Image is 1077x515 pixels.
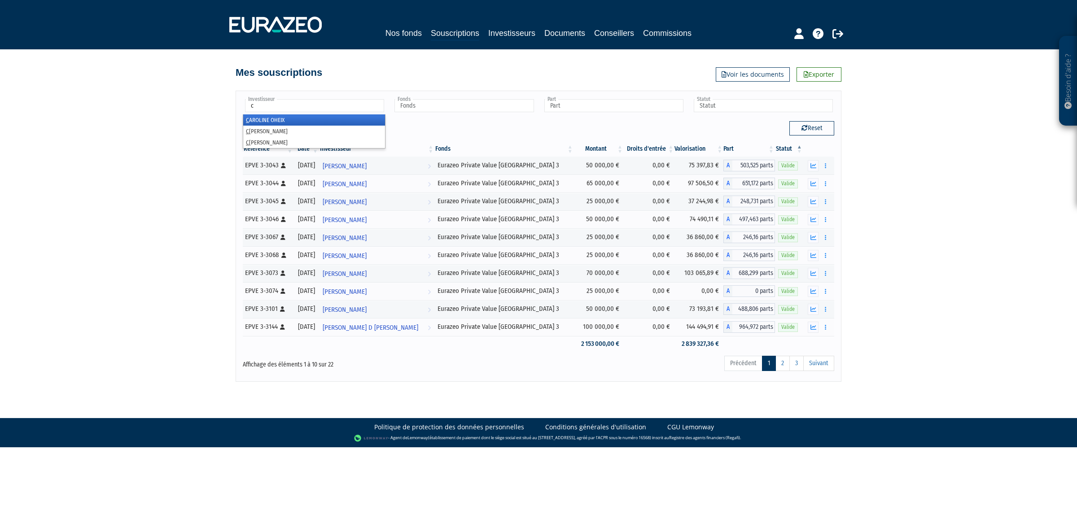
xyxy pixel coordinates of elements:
div: A - Eurazeo Private Value Europe 3 [723,249,775,261]
img: 1732889491-logotype_eurazeo_blanc_rvb.png [229,17,322,33]
td: 0,00 € [624,246,674,264]
td: 36 860,00 € [674,246,723,264]
td: 25 000,00 € [574,192,624,210]
i: Voir l'investisseur [428,176,431,192]
li: [PERSON_NAME] [243,137,385,148]
div: A - Eurazeo Private Value Europe 3 [723,231,775,243]
i: Voir l'investisseur [428,248,431,264]
a: Commissions [643,27,692,39]
span: A [723,249,732,261]
i: Voir l'investisseur [428,158,431,175]
div: A - Eurazeo Private Value Europe 3 [723,178,775,189]
a: Nos fonds [385,27,422,39]
span: [PERSON_NAME] [323,158,367,175]
span: Valide [778,305,798,314]
td: 37 244,98 € [674,192,723,210]
span: 248,731 parts [732,196,775,207]
i: [Français] Personne physique [281,253,286,258]
span: A [723,285,732,297]
div: [DATE] [297,322,316,332]
td: 70 000,00 € [574,264,624,282]
em: C [246,117,249,123]
i: [Français] Personne physique [280,288,285,294]
a: [PERSON_NAME] [319,246,434,264]
td: 0,00 € [624,282,674,300]
span: Valide [778,197,798,206]
a: Politique de protection des données personnelles [374,423,524,432]
a: Registre des agents financiers (Regafi) [669,435,740,441]
span: Valide [778,215,798,224]
i: [Français] Personne physique [280,235,285,240]
span: A [723,267,732,279]
span: 246,16 parts [732,249,775,261]
a: 2 [775,356,790,371]
span: Valide [778,161,798,170]
span: A [723,196,732,207]
i: [Français] Personne physique [281,217,286,222]
a: 3 [789,356,804,371]
span: A [723,178,732,189]
i: [Français] Personne physique [280,324,285,330]
div: - Agent de (établissement de paiement dont le siège social est situé au [STREET_ADDRESS], agréé p... [9,434,1068,443]
a: [PERSON_NAME] [319,264,434,282]
div: [DATE] [297,268,316,278]
span: 503,525 parts [732,160,775,171]
div: Eurazeo Private Value [GEOGRAPHIC_DATA] 3 [438,214,571,224]
i: [Français] Personne physique [280,271,285,276]
a: [PERSON_NAME] [319,228,434,246]
a: Documents [544,27,585,39]
span: Valide [778,323,798,332]
li: [PERSON_NAME] [243,126,385,137]
div: EPVE 3-3045 [245,196,290,206]
span: A [723,214,732,225]
th: Statut : activer pour trier la colonne par ordre d&eacute;croissant [775,141,803,157]
span: A [723,231,732,243]
a: Exporter [797,67,841,82]
a: Investisseurs [488,27,535,39]
div: EPVE 3-3144 [245,322,290,332]
div: Eurazeo Private Value [GEOGRAPHIC_DATA] 3 [438,232,571,242]
span: 246,16 parts [732,231,775,243]
div: Eurazeo Private Value [GEOGRAPHIC_DATA] 3 [438,161,571,170]
span: A [723,303,732,315]
div: [DATE] [297,214,316,224]
th: Valorisation: activer pour trier la colonne par ordre croissant [674,141,723,157]
a: Conseillers [594,27,634,39]
a: [PERSON_NAME] [319,300,434,318]
em: C [246,139,249,146]
div: [DATE] [297,304,316,314]
th: Droits d'entrée: activer pour trier la colonne par ordre croissant [624,141,674,157]
a: [PERSON_NAME] [319,192,434,210]
span: A [723,321,732,333]
span: 964,972 parts [732,321,775,333]
a: CGU Lemonway [667,423,714,432]
span: Valide [778,287,798,296]
th: Montant: activer pour trier la colonne par ordre croissant [574,141,624,157]
span: [PERSON_NAME] [323,248,367,264]
img: logo-lemonway.png [354,434,389,443]
td: 50 000,00 € [574,300,624,318]
div: A - Eurazeo Private Value Europe 3 [723,214,775,225]
a: Lemonway [407,435,428,441]
td: 25 000,00 € [574,282,624,300]
i: [Français] Personne physique [281,181,286,186]
div: A - Eurazeo Private Value Europe 3 [723,160,775,171]
td: 100 000,00 € [574,318,624,336]
div: A - Eurazeo Private Value Europe 3 [723,196,775,207]
div: [DATE] [297,250,316,260]
div: [DATE] [297,196,316,206]
div: [DATE] [297,232,316,242]
div: A - Eurazeo Private Value Europe 3 [723,303,775,315]
i: [Français] Personne physique [280,306,285,312]
span: Valide [778,179,798,188]
div: [DATE] [297,179,316,188]
span: A [723,160,732,171]
button: Reset [789,121,834,135]
div: A - Eurazeo Private Value Europe 3 [723,321,775,333]
div: EPVE 3-3046 [245,214,290,224]
a: Conditions générales d'utilisation [545,423,646,432]
a: [PERSON_NAME] [319,175,434,192]
div: [DATE] [297,161,316,170]
a: Voir les documents [716,67,790,82]
i: Voir l'investisseur [428,194,431,210]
